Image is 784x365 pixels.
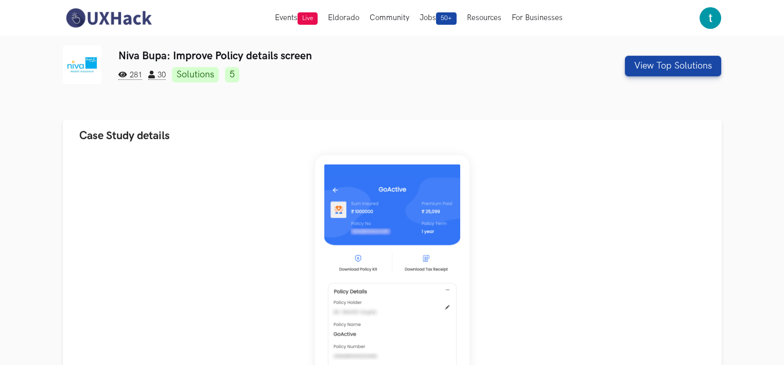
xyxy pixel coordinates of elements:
h3: Niva Bupa: Improve Policy details screen [118,49,554,62]
a: 5 [225,67,239,82]
button: Case Study details [63,120,722,152]
span: 281 [118,71,142,80]
span: Live [298,12,318,25]
img: Your profile pic [700,7,721,29]
span: 50+ [436,12,457,25]
span: 30 [148,71,166,80]
span: Case Study details [79,129,170,143]
img: UXHack-logo.png [63,7,154,29]
a: Solutions [172,67,219,82]
img: Niva Bupa logo [63,45,101,84]
button: View Top Solutions [625,56,721,76]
